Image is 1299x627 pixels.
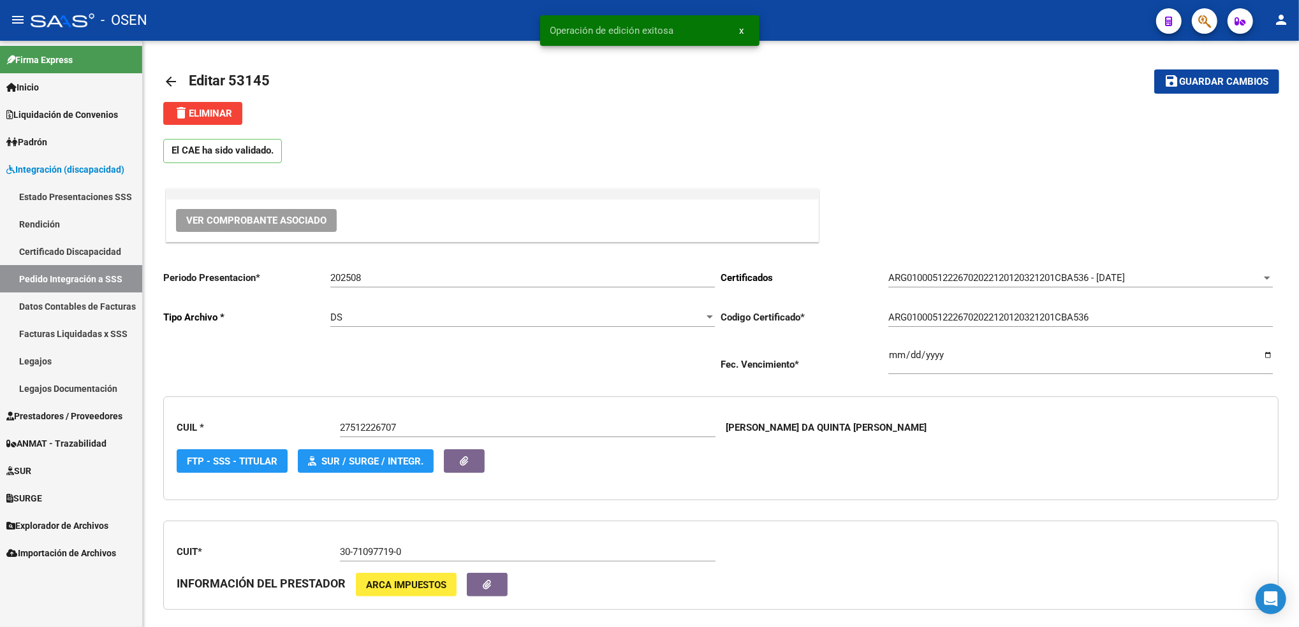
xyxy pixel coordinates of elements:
[163,74,179,89] mat-icon: arrow_back
[163,139,282,163] p: El CAE ha sido validado.
[6,53,73,67] span: Firma Express
[173,108,232,119] span: Eliminar
[6,80,39,94] span: Inicio
[177,545,340,559] p: CUIT
[101,6,147,34] span: - OSEN
[177,449,288,473] button: FTP - SSS - Titular
[721,271,888,285] p: Certificados
[6,135,47,149] span: Padrón
[721,357,888,371] p: Fec. Vencimiento
[163,271,330,285] p: Periodo Presentacion
[6,108,118,122] span: Liquidación de Convenios
[177,421,340,435] p: CUIL *
[176,209,337,232] button: Ver Comprobante Asociado
[298,449,434,473] button: SUR / SURGE / INTEGR.
[163,102,242,125] button: Eliminar
[173,105,189,120] mat-icon: delete
[10,12,26,27] mat-icon: menu
[888,272,1125,284] span: ARG01000512226702022120120321201CBA536 - [DATE]
[1164,73,1180,89] mat-icon: save
[6,491,42,505] span: SURGE
[6,519,108,533] span: Explorador de Archivos
[356,573,457,596] button: ARCA Impuestos
[187,456,277,467] span: FTP - SSS - Titular
[6,464,31,478] span: SUR
[721,310,888,324] p: Codigo Certificado
[6,409,122,423] span: Prestadores / Proveedores
[6,546,116,560] span: Importación de Archivos
[1180,76,1269,88] span: Guardar cambios
[321,456,423,467] span: SUR / SURGE / INTEGR.
[186,215,327,226] span: Ver Comprobante Asociado
[330,312,342,323] span: DS
[6,162,124,177] span: Integración (discapacidad)
[726,421,927,435] p: [PERSON_NAME] DA QUINTA [PERSON_NAME]
[189,73,270,89] span: Editar 53145
[163,310,330,324] p: Tipo Archivo *
[1256,584,1286,614] div: Open Intercom Messenger
[730,19,754,42] button: x
[550,24,674,37] span: Operación de edición exitosa
[366,579,446,591] span: ARCA Impuestos
[1273,12,1289,27] mat-icon: person
[6,436,106,450] span: ANMAT - Trazabilidad
[1154,69,1279,93] button: Guardar cambios
[177,575,346,593] h3: INFORMACIÓN DEL PRESTADOR
[740,25,744,36] span: x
